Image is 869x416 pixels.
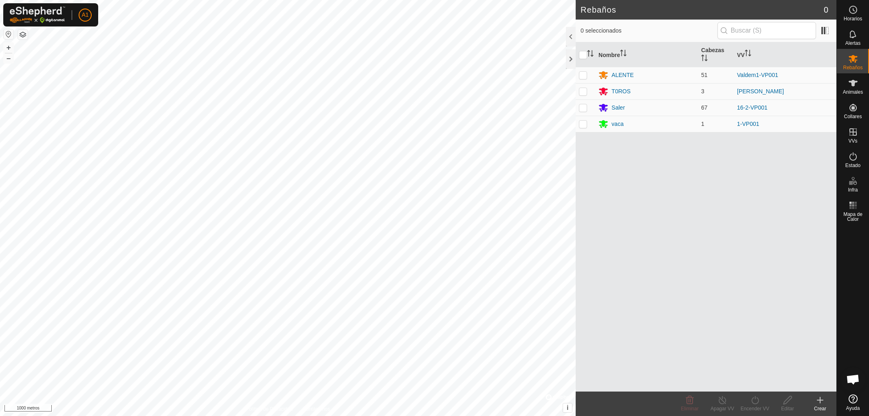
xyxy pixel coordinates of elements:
button: Restablecer Mapa [4,29,13,39]
font: Política de Privacidad [246,406,293,412]
font: Rebaños [843,65,862,70]
a: Política de Privacidad [246,405,293,413]
input: Buscar (S) [717,22,816,39]
font: Nombre [598,51,620,58]
font: Cabezas [701,47,724,53]
a: 16-2-VP001 [737,104,768,111]
font: i [567,404,568,411]
font: Rebaños [581,5,616,14]
font: Alertas [845,40,860,46]
a: 1-VP001 [737,121,759,127]
font: + [7,43,11,52]
a: [PERSON_NAME] [737,88,784,95]
font: 0 [824,5,828,14]
font: 3 [701,88,704,95]
div: Chat abierto [841,367,865,392]
font: VV [737,51,745,58]
button: Capas del Mapa [18,30,28,40]
font: Horarios [844,16,862,22]
font: ALENTE [612,72,634,78]
font: Estado [845,163,860,168]
font: T0ROS [612,88,631,95]
font: Apagar VV [711,406,734,412]
p-sorticon: Activar para ordenar [701,56,708,62]
font: Editar [781,406,794,412]
font: – [7,54,11,62]
font: Animales [843,89,863,95]
img: Logotipo de Gallagher [10,7,65,23]
font: Mapa de Calor [843,211,862,222]
font: Ayuda [846,405,860,411]
font: 0 seleccionados [581,27,621,34]
a: Valdem1-VP001 [737,72,778,78]
font: Contáctenos [303,406,330,412]
p-sorticon: Activar para ordenar [620,51,627,57]
font: 67 [701,104,708,111]
font: Eliminar [681,406,698,412]
font: Encender VV [741,406,770,412]
font: Collares [844,114,862,119]
a: Contáctenos [303,405,330,413]
p-sorticon: Activar para ordenar [587,51,594,58]
font: 1 [701,121,704,127]
font: Infra [848,187,858,193]
font: vaca [612,121,624,127]
font: A1 [81,11,88,18]
font: Saler [612,104,625,111]
font: VVs [848,138,857,144]
font: Crear [814,406,826,412]
button: – [4,53,13,63]
button: i [563,403,572,412]
button: + [4,43,13,53]
a: Ayuda [837,391,869,414]
font: 51 [701,72,708,78]
p-sorticon: Activar para ordenar [745,51,751,57]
